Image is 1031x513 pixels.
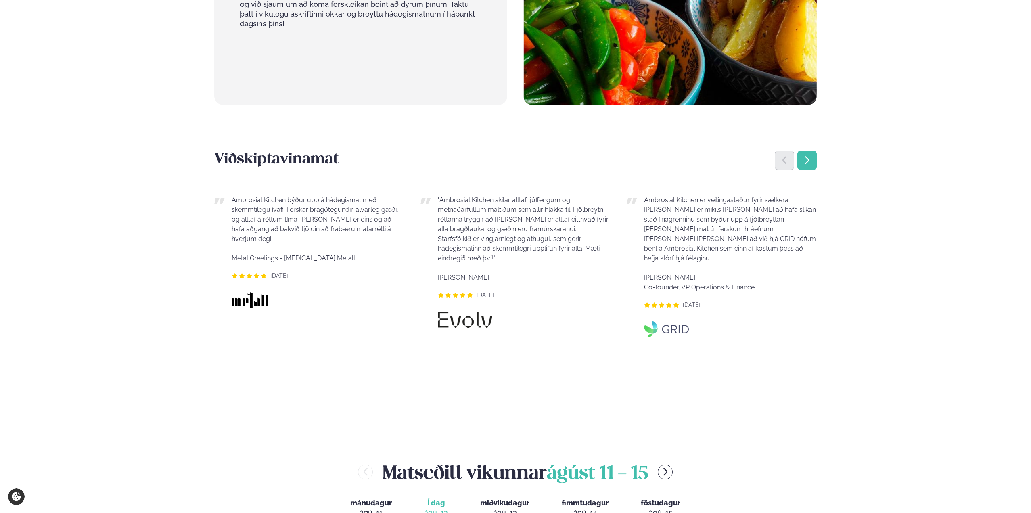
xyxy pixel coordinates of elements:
span: Viðskiptavinamat [214,153,339,167]
div: Previous slide [775,151,794,170]
span: [DATE] [270,272,288,279]
span: Ambrosial Kitchen býður upp á hádegismat með skemmtilegu ívafi. Ferskar bragðtegundir, alvarleg g... [232,196,398,243]
span: Metal Greetings - [MEDICAL_DATA] Metall [232,254,355,262]
img: image alt [438,312,492,328]
span: [DATE] [477,292,494,298]
button: menu-btn-left [358,465,373,479]
h2: Matseðill vikunnar [383,459,648,485]
span: mánudagur [350,498,392,507]
span: Í dag [424,498,448,508]
span: [DATE] [683,302,701,308]
span: ágúst 11 - 15 [547,465,648,483]
button: menu-btn-right [658,465,673,479]
span: miðvikudagur [480,498,529,507]
img: image alt [232,292,268,308]
span: föstudagur [641,498,680,507]
a: Cookie settings [8,488,25,505]
span: "Ambrosial Kitchen skilar alltaf ljúffengum og metnaðarfullum máltíðum sem allir hlakka til. Fjöl... [438,196,609,262]
div: Next slide [797,151,817,170]
img: image alt [644,321,689,337]
span: [PERSON_NAME] [438,274,489,281]
span: fimmtudagur [562,498,609,507]
p: Ambrosial Kitchen er veitingastaður fyrir sælkera [PERSON_NAME] er mikils [PERSON_NAME] að hafa s... [644,195,817,292]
